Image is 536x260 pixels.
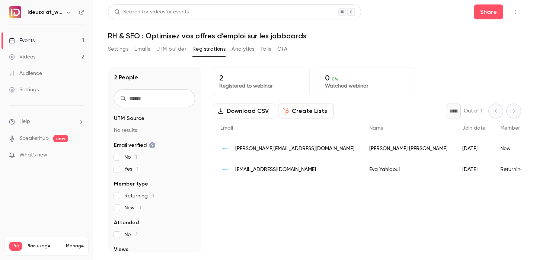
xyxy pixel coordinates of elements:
[75,152,84,159] iframe: Noticeable Trigger
[19,118,30,126] span: Help
[9,242,22,251] span: Pro
[156,43,186,55] button: UTM builder
[124,165,138,173] span: Yes
[108,31,521,40] h1: RH & SEO : Optimisez vos offres d’emploi sur les jobboards
[332,76,338,82] span: 0 %
[464,107,482,115] p: Out of 1
[219,73,303,82] p: 2
[362,138,455,159] div: [PERSON_NAME] [PERSON_NAME]
[124,192,154,200] span: Returning
[500,126,532,131] span: Member type
[66,243,84,249] a: Manage
[455,138,493,159] div: [DATE]
[114,246,128,253] span: Views
[232,43,255,55] button: Analytics
[325,82,409,90] p: Watched webinar
[9,37,35,44] div: Events
[135,155,137,160] span: 1
[124,204,141,212] span: New
[9,6,21,18] img: Ideuzo at_work
[235,145,354,153] span: [PERSON_NAME][EMAIL_ADDRESS][DOMAIN_NAME]
[114,8,189,16] div: Search for videos or events
[219,82,303,90] p: Registered to webinar
[220,165,229,174] img: ideuzo.com
[9,53,35,61] div: Videos
[139,205,141,210] span: 1
[114,127,195,134] p: No results
[134,43,150,55] button: Emails
[261,43,271,55] button: Polls
[28,9,63,16] h6: Ideuzo at_work
[135,232,138,237] span: 2
[124,153,137,161] span: No
[53,135,68,142] span: new
[114,219,139,226] span: Attended
[325,73,409,82] p: 0
[9,118,84,126] li: help-dropdown-opener
[277,43,287,55] button: CTA
[369,126,383,131] span: Name
[19,134,49,142] a: SpeakerHub
[278,104,334,118] button: Create Lists
[9,86,39,93] div: Settings
[26,243,61,249] span: Plan usage
[192,43,226,55] button: Registrations
[462,126,485,131] span: Join date
[455,159,493,180] div: [DATE]
[114,73,138,82] h1: 2 People
[137,167,138,172] span: 1
[124,231,138,238] span: No
[213,104,275,118] button: Download CSV
[220,144,229,153] img: ideuzo.com
[220,126,233,131] span: Email
[114,180,148,188] span: Member type
[108,43,128,55] button: Settings
[235,166,316,174] span: [EMAIL_ADDRESS][DOMAIN_NAME]
[19,151,47,159] span: What's new
[114,142,156,149] span: Email verified
[362,159,455,180] div: Eva Yahiaoui
[152,193,154,199] span: 1
[9,70,42,77] div: Audience
[474,4,503,19] button: Share
[114,115,144,122] span: UTM Source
